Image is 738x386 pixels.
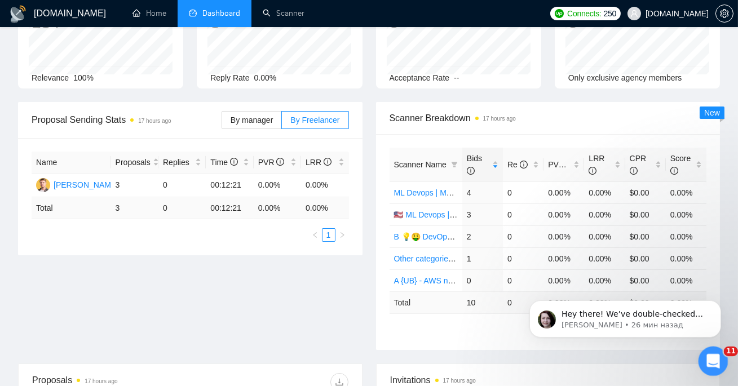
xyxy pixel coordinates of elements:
td: 0 [503,269,543,291]
th: Proposals [111,152,158,174]
td: 0 [503,247,543,269]
li: 1 [322,228,335,242]
td: 0.00 % [254,197,301,219]
td: 0.00% [666,203,706,225]
td: 0.00% [584,181,625,203]
td: 0.00% [301,174,348,197]
td: 00:12:21 [206,197,253,219]
span: 100% [73,73,94,82]
span: Scanner Breakdown [390,111,707,125]
td: 0.00% [543,247,584,269]
td: $0.00 [625,181,666,203]
td: 0.00% [543,225,584,247]
td: 10 [462,291,503,313]
span: Re [507,160,528,169]
time: 17 hours ago [483,116,516,122]
a: setting [715,9,733,18]
div: [PERSON_NAME] [54,179,118,191]
span: 250 [604,7,616,20]
td: $0.00 [625,247,666,269]
td: 0.00% [584,203,625,225]
td: 0.00 % [301,197,348,219]
a: searchScanner [263,8,304,18]
td: Total [32,197,111,219]
span: 0.00% [254,73,277,82]
span: info-circle [630,167,638,175]
td: 0.00% [584,269,625,291]
li: Next Page [335,228,349,242]
td: 0 [462,269,503,291]
span: user [630,10,638,17]
th: Replies [158,152,206,174]
td: 0.00% [666,225,706,247]
td: 0.00% [666,181,706,203]
span: Relevance [32,73,69,82]
img: YH [36,178,50,192]
td: Total [390,291,462,313]
a: B 💡🤑 DevOps Щось жирненьке - General Profile [394,232,575,241]
td: 0.00% [254,174,301,197]
td: 0 [503,181,543,203]
a: ML Devops | MLops – non-US/CA/AU - test: bid in range 90% [394,188,609,197]
td: 0 [503,225,543,247]
td: 2 [462,225,503,247]
span: By Freelancer [290,116,339,125]
td: 0 [503,291,543,313]
span: Score [670,154,691,175]
td: 0.00% [666,269,706,291]
img: logo [9,5,27,23]
span: Replies [163,156,193,168]
span: left [312,232,319,238]
td: 4 [462,181,503,203]
td: 1 [462,247,503,269]
span: Only exclusive agency members [568,73,682,82]
span: filter [449,156,460,173]
button: right [335,228,349,242]
time: 17 hours ago [85,378,117,384]
span: Dashboard [202,8,240,18]
a: 🇺🇸 ML Devops | MLops – [GEOGRAPHIC_DATA]/CA/AU - test: bid in range 90% [394,210,676,219]
span: Proposals [116,156,151,168]
li: Previous Page [308,228,322,242]
td: 0 [158,174,206,197]
span: info-circle [589,167,596,175]
td: 0.00% [584,225,625,247]
td: 3 [111,197,158,219]
span: filter [451,161,458,168]
a: A {UB} - AWS non-US/AU/CA - DevOps SP [394,276,545,285]
td: $0.00 [625,269,666,291]
button: setting [715,5,733,23]
td: $0.00 [625,225,666,247]
td: 0.00% [666,247,706,269]
td: 0 [503,203,543,225]
span: CPR [630,154,647,175]
td: 3 [462,203,503,225]
span: Scanner Name [394,160,447,169]
button: left [308,228,322,242]
span: info-circle [276,158,284,166]
span: Acceptance Rate [390,73,450,82]
span: info-circle [324,158,332,166]
span: LRR [589,154,604,175]
span: info-circle [670,167,678,175]
span: info-circle [230,158,238,166]
span: Connects: [567,7,601,20]
span: Proposal Sending Stats [32,113,222,127]
span: dashboard [189,9,197,17]
a: 1 [322,229,335,241]
span: New [704,108,720,117]
span: info-circle [467,167,475,175]
span: LRR [306,158,332,167]
td: 0.00% [543,269,584,291]
span: Reply Rate [210,73,249,82]
span: Time [210,158,237,167]
td: 0.00% [584,247,625,269]
th: Name [32,152,111,174]
span: right [339,232,346,238]
span: setting [716,9,733,18]
span: PVR [548,160,575,169]
a: Other categories - ALL KEYWORDS - devops + ml + devops sp [394,254,616,263]
span: info-circle [520,161,528,168]
iframe: Intercom live chat [699,347,728,376]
